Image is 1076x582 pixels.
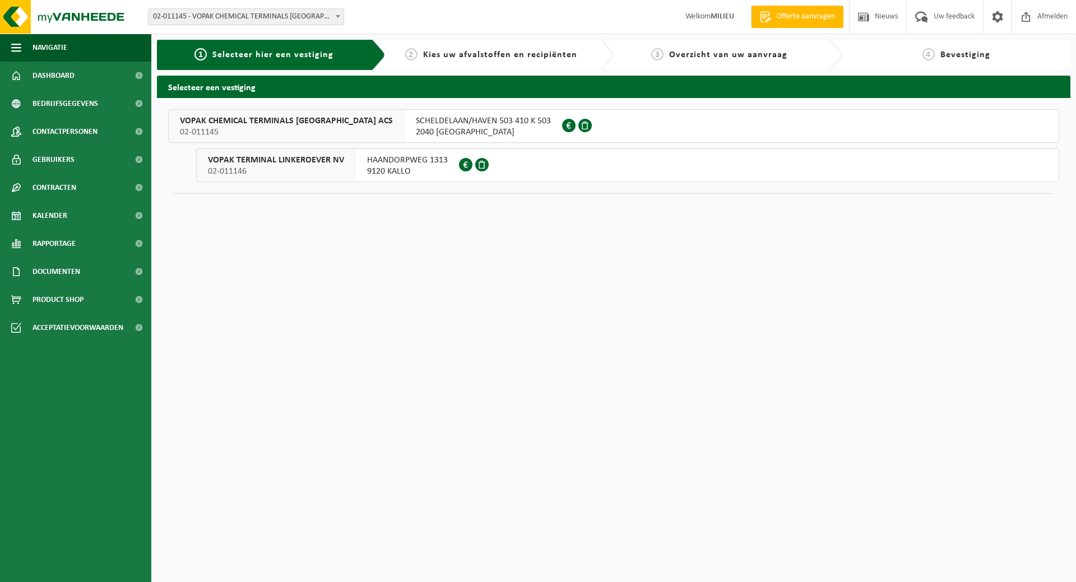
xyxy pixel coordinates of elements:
[651,48,664,60] span: 3
[194,48,207,60] span: 1
[208,155,344,166] span: VOPAK TERMINAL LINKEROEVER NV
[33,230,76,258] span: Rapportage
[405,48,418,60] span: 2
[33,174,76,202] span: Contracten
[33,62,75,90] span: Dashboard
[33,258,80,286] span: Documenten
[33,90,98,118] span: Bedrijfsgegevens
[33,146,75,174] span: Gebruikers
[33,202,67,230] span: Kalender
[416,115,551,127] span: SCHELDELAAN/HAVEN 503 410 K 503
[669,50,787,59] span: Overzicht van uw aanvraag
[33,314,123,342] span: Acceptatievoorwaarden
[416,127,551,138] span: 2040 [GEOGRAPHIC_DATA]
[751,6,843,28] a: Offerte aanvragen
[33,118,98,146] span: Contactpersonen
[33,34,67,62] span: Navigatie
[157,76,1070,97] h2: Selecteer een vestiging
[33,286,84,314] span: Product Shop
[774,11,838,22] span: Offerte aanvragen
[208,166,344,177] span: 02-011146
[367,155,448,166] span: HAANDORPWEG 1313
[922,48,935,60] span: 4
[180,115,393,127] span: VOPAK CHEMICAL TERMINALS [GEOGRAPHIC_DATA] ACS
[196,148,1059,182] button: VOPAK TERMINAL LINKEROEVER NV 02-011146 HAANDORPWEG 13139120 KALLO
[149,9,344,25] span: 02-011145 - VOPAK CHEMICAL TERMINALS BELGIUM ACS - ANTWERPEN
[148,8,344,25] span: 02-011145 - VOPAK CHEMICAL TERMINALS BELGIUM ACS - ANTWERPEN
[180,127,393,138] span: 02-011145
[423,50,577,59] span: Kies uw afvalstoffen en recipiënten
[711,12,734,21] strong: MILIEU
[212,50,333,59] span: Selecteer hier een vestiging
[367,166,448,177] span: 9120 KALLO
[940,50,990,59] span: Bevestiging
[168,109,1059,143] button: VOPAK CHEMICAL TERMINALS [GEOGRAPHIC_DATA] ACS 02-011145 SCHELDELAAN/HAVEN 503 410 K 5032040 [GEO...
